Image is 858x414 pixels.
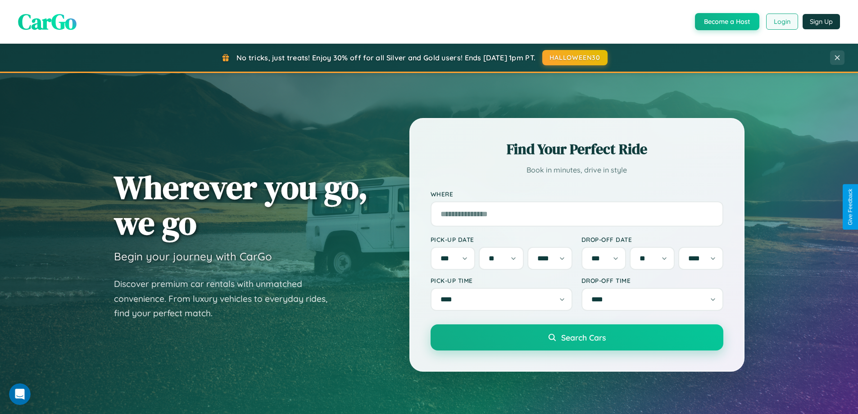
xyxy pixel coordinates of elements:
[847,189,853,225] div: Give Feedback
[803,14,840,29] button: Sign Up
[766,14,798,30] button: Login
[581,277,723,284] label: Drop-off Time
[431,277,572,284] label: Pick-up Time
[114,250,272,263] h3: Begin your journey with CarGo
[431,164,723,177] p: Book in minutes, drive in style
[561,332,606,342] span: Search Cars
[431,190,723,198] label: Where
[9,383,31,405] iframe: Intercom live chat
[236,53,536,62] span: No tricks, just treats! Enjoy 30% off for all Silver and Gold users! Ends [DATE] 1pm PT.
[431,236,572,243] label: Pick-up Date
[542,50,608,65] button: HALLOWEEN30
[695,13,759,30] button: Become a Host
[114,169,368,241] h1: Wherever you go, we go
[431,139,723,159] h2: Find Your Perfect Ride
[114,277,339,321] p: Discover premium car rentals with unmatched convenience. From luxury vehicles to everyday rides, ...
[18,7,77,36] span: CarGo
[431,324,723,350] button: Search Cars
[581,236,723,243] label: Drop-off Date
